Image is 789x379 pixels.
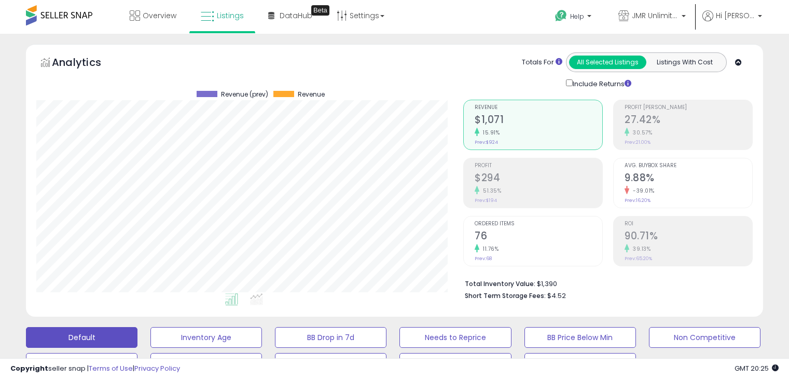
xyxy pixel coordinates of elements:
small: Prev: 16.20% [625,197,650,204]
span: $4.52 [547,291,566,301]
small: -39.01% [629,187,655,195]
b: Total Inventory Value: [465,279,535,288]
span: Ordered Items [475,221,602,227]
h2: 9.88% [625,172,752,186]
div: Include Returns [558,77,644,89]
small: 30.57% [629,129,652,137]
button: BB Drop in 7d [275,327,386,348]
a: Terms of Use [89,363,133,373]
h2: 90.71% [625,230,752,244]
span: Revenue [298,91,325,98]
button: All Selected Listings [569,56,646,69]
span: Revenue (prev) [221,91,268,98]
span: Revenue [475,105,602,111]
button: Needs to Reprice [399,327,511,348]
small: Prev: 65.20% [625,255,652,262]
span: DataHub [280,10,312,21]
span: Profit [475,163,602,169]
button: BB Price Below Min [524,327,636,348]
small: 39.13% [629,245,650,253]
h2: $1,071 [475,114,602,128]
small: Prev: $924 [475,139,498,145]
span: Avg. Buybox Share [625,163,752,169]
small: 15.91% [479,129,500,137]
small: 51.35% [479,187,501,195]
span: ROI [625,221,752,227]
button: Default [26,327,137,348]
small: Prev: 68 [475,255,492,262]
a: Hi [PERSON_NAME] [702,10,762,34]
a: Help [547,2,602,34]
h5: Analytics [52,55,121,72]
i: Get Help [555,9,567,22]
b: Short Term Storage Fees: [465,291,546,300]
span: Overview [143,10,176,21]
small: Prev: $194 [475,197,497,204]
span: Hi [PERSON_NAME] [716,10,755,21]
h2: 27.42% [625,114,752,128]
span: Profit [PERSON_NAME] [625,105,752,111]
span: JMR Unlimited [632,10,679,21]
button: Listings With Cost [646,56,723,69]
div: Tooltip anchor [311,5,329,16]
small: Prev: 21.00% [625,139,650,145]
h2: 76 [475,230,602,244]
span: 2025-09-15 20:25 GMT [735,363,779,373]
span: Help [570,12,584,21]
button: Inventory Age [150,327,262,348]
div: seller snap | | [10,364,180,374]
button: Non Competitive [649,327,760,348]
li: $1,390 [465,277,745,289]
span: Listings [217,10,244,21]
div: Totals For [522,58,562,67]
a: Privacy Policy [134,363,180,373]
strong: Copyright [10,363,48,373]
small: 11.76% [479,245,499,253]
h2: $294 [475,172,602,186]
